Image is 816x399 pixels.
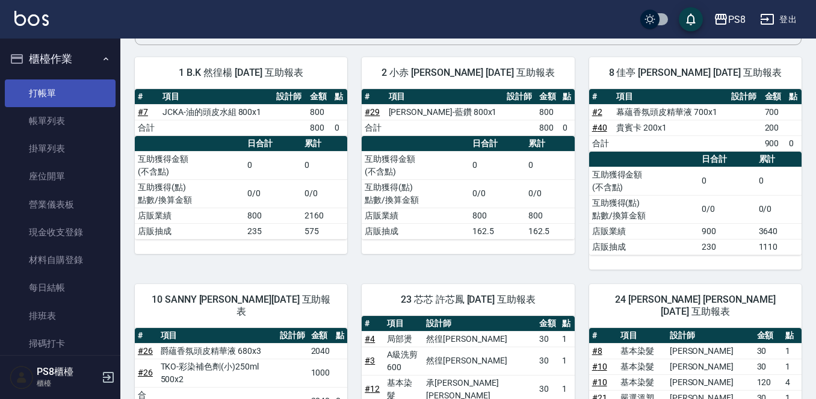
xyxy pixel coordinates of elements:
td: 局部燙 [384,331,423,347]
table: a dense table [362,89,574,136]
a: 打帳單 [5,79,116,107]
span: 1 B.K 然徨楊 [DATE] 互助報表 [149,67,333,79]
th: 項目 [384,316,423,332]
th: 日合計 [244,136,301,152]
td: 0 [244,151,301,179]
table: a dense table [589,89,802,152]
td: 800 [536,104,560,120]
td: 0 [301,151,347,179]
th: 金額 [536,316,559,332]
td: 店販業績 [362,208,469,223]
a: #26 [138,346,153,356]
td: [PERSON_NAME] [667,343,754,359]
td: 0/0 [469,179,525,208]
td: 店販業績 [589,223,699,239]
td: [PERSON_NAME] [667,359,754,374]
th: 點 [560,89,575,105]
td: 162.5 [469,223,525,239]
td: 0 [699,167,756,195]
img: Logo [14,11,49,26]
td: 2160 [301,208,347,223]
td: JCKA-油的頭皮水組 800x1 [159,104,273,120]
table: a dense table [589,152,802,255]
td: 合計 [589,135,614,151]
td: 然徨[PERSON_NAME] [423,347,536,375]
td: 3640 [756,223,802,239]
td: 店販抽成 [135,223,244,239]
th: 設計師 [277,328,308,344]
td: 互助獲得金額 (不含點) [135,151,244,179]
td: 0/0 [301,179,347,208]
td: A級洗剪600 [384,347,423,375]
th: # [362,316,384,332]
td: 30 [536,347,559,375]
th: 項目 [159,89,273,105]
img: Person [10,365,34,389]
a: #29 [365,107,380,117]
p: 櫃檯 [37,378,98,389]
td: 800 [307,120,332,135]
td: 30 [536,331,559,347]
a: 掛單列表 [5,135,116,162]
th: 設計師 [423,316,536,332]
a: #12 [365,384,380,394]
td: 0/0 [244,179,301,208]
th: 項目 [617,328,667,344]
td: 900 [699,223,756,239]
div: PS8 [728,12,746,27]
td: 0/0 [525,179,575,208]
th: # [135,328,158,344]
td: 1000 [308,359,333,387]
th: 點 [782,328,802,344]
td: 0 [756,167,802,195]
a: 材料自購登錄 [5,246,116,274]
a: #8 [592,346,602,356]
td: 基本染髮 [617,374,667,390]
th: 金額 [762,89,787,105]
td: 0 [786,135,802,151]
td: [PERSON_NAME]-藍鑽 800x1 [386,104,504,120]
td: 120 [754,374,782,390]
td: 0 [332,120,347,135]
span: 23 芯芯 許芯鳳 [DATE] 互助報表 [376,294,560,306]
td: 0 [525,151,575,179]
td: 900 [762,135,787,151]
a: 每日結帳 [5,274,116,302]
td: 4 [782,374,802,390]
a: 座位開單 [5,162,116,190]
a: #4 [365,334,375,344]
a: #26 [138,368,153,377]
td: 0 [469,151,525,179]
td: 基本染髮 [617,343,667,359]
td: 0/0 [756,195,802,223]
th: 項目 [158,328,277,344]
td: 合計 [362,120,385,135]
td: 互助獲得金額 (不含點) [589,167,699,195]
button: 櫃檯作業 [5,43,116,75]
td: 800 [307,104,332,120]
th: 日合計 [699,152,756,167]
th: 累計 [756,152,802,167]
a: #40 [592,123,607,132]
a: #10 [592,377,607,387]
td: 1110 [756,239,802,255]
table: a dense table [362,136,574,240]
td: [PERSON_NAME] [667,374,754,390]
td: 互助獲得金額 (不含點) [362,151,469,179]
th: 金額 [536,89,560,105]
td: 互助獲得(點) 點數/換算金額 [362,179,469,208]
th: 設計師 [504,89,536,105]
th: 點 [559,316,575,332]
button: PS8 [709,7,750,32]
td: 30 [754,359,782,374]
td: 30 [754,343,782,359]
td: 200 [762,120,787,135]
th: # [135,89,159,105]
td: TKO-彩染補色劑(小)250ml 500x2 [158,359,277,387]
th: 設計師 [728,89,762,105]
span: 24 [PERSON_NAME] [PERSON_NAME] [DATE] 互助報表 [604,294,787,318]
a: 帳單列表 [5,107,116,135]
a: #3 [365,356,375,365]
td: 800 [536,120,560,135]
a: 掃碼打卡 [5,330,116,357]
